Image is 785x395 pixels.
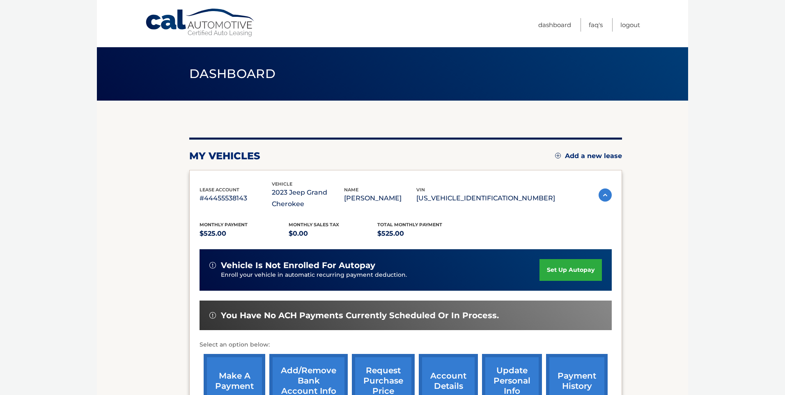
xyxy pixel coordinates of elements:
[200,222,248,227] span: Monthly Payment
[377,228,466,239] p: $525.00
[344,193,416,204] p: [PERSON_NAME]
[538,18,571,32] a: Dashboard
[555,152,622,160] a: Add a new lease
[555,153,561,158] img: add.svg
[209,312,216,319] img: alert-white.svg
[416,187,425,193] span: vin
[200,340,612,350] p: Select an option below:
[289,222,339,227] span: Monthly sales Tax
[209,262,216,269] img: alert-white.svg
[145,8,256,37] a: Cal Automotive
[620,18,640,32] a: Logout
[539,259,602,281] a: set up autopay
[200,187,239,193] span: lease account
[272,181,292,187] span: vehicle
[377,222,442,227] span: Total Monthly Payment
[189,150,260,162] h2: my vehicles
[344,187,358,193] span: name
[221,310,499,321] span: You have no ACH payments currently scheduled or in process.
[599,188,612,202] img: accordion-active.svg
[200,193,272,204] p: #44455538143
[272,187,344,210] p: 2023 Jeep Grand Cherokee
[589,18,603,32] a: FAQ's
[189,66,275,81] span: Dashboard
[221,260,375,271] span: vehicle is not enrolled for autopay
[200,228,289,239] p: $525.00
[289,228,378,239] p: $0.00
[416,193,555,204] p: [US_VEHICLE_IDENTIFICATION_NUMBER]
[221,271,539,280] p: Enroll your vehicle in automatic recurring payment deduction.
